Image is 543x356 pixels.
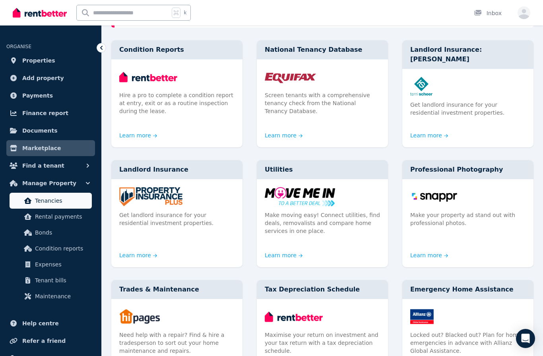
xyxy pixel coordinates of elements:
img: Landlord Insurance: Terri Scheer [410,77,526,96]
span: Condition reports [35,244,89,253]
a: Bonds [10,225,92,241]
span: Tenancies [35,196,89,205]
div: Condition Reports [111,40,242,59]
a: Learn more [265,251,303,259]
span: Refer a friend [22,336,66,346]
div: Professional Photography [402,160,533,179]
p: Make moving easy! Connect utilities, find deals, removalists and compare home services in one place. [265,211,380,235]
a: Tenant bills [10,272,92,288]
div: Trades & Maintenance [111,280,242,299]
img: National Tenancy Database [265,67,380,86]
a: Condition reports [10,241,92,256]
a: Tenancies [10,193,92,209]
span: Bonds [35,228,89,237]
span: ORGANISE [6,44,31,49]
p: Maximise your return on investment and your tax return with a tax depreciation schedule. [265,331,380,355]
p: Screen tenants with a comprehensive tenancy check from the National Tenancy Database. [265,91,380,115]
a: Refer a friend [6,333,95,349]
span: Manage Property [22,178,76,188]
a: Learn more [265,131,303,139]
a: Learn more [119,131,157,139]
img: Emergency Home Assistance [410,307,526,326]
img: RentBetter [13,7,67,19]
img: Trades & Maintenance [119,307,235,326]
p: Make your property ad stand out with professional photos. [410,211,526,227]
a: Maintenance [10,288,92,304]
a: Marketplace [6,140,95,156]
div: Inbox [474,9,502,17]
p: Get landlord insurance for your residential investment properties. [119,211,235,227]
a: Rental payments [10,209,92,225]
a: Add property [6,70,95,86]
img: Tax Depreciation Schedule [265,307,380,326]
div: Emergency Home Assistance [402,280,533,299]
span: Documents [22,126,58,135]
span: Find a tenant [22,161,64,170]
img: Condition Reports [119,67,235,86]
button: Find a tenant [6,158,95,174]
a: Expenses [10,256,92,272]
img: Professional Photography [410,187,526,206]
p: Get landlord insurance for your residential investment properties. [410,101,526,117]
div: Tax Depreciation Schedule [257,280,388,299]
span: Payments [22,91,53,100]
span: k [184,10,186,16]
div: Utilities [257,160,388,179]
a: Properties [6,53,95,68]
a: Learn more [119,251,157,259]
span: Tenant bills [35,276,89,285]
p: Need help with a repair? Find & hire a tradesperson to sort out your home maintenance and repairs. [119,331,235,355]
p: Locked out? Blacked out? Plan for home emergencies in advance with Allianz Global Assistance. [410,331,526,355]
div: Open Intercom Messenger [516,329,535,348]
span: Marketplace [22,143,61,153]
button: Manage Property [6,175,95,191]
img: Utilities [265,187,380,206]
img: Landlord Insurance [119,187,235,206]
span: Finance report [22,108,68,118]
span: Add property [22,73,64,83]
div: Landlord Insurance [111,160,242,179]
div: Landlord Insurance: [PERSON_NAME] [402,40,533,69]
span: Help centre [22,319,59,328]
a: Documents [6,123,95,139]
a: Learn more [410,251,448,259]
span: Expenses [35,260,89,269]
p: Hire a pro to complete a condition report at entry, exit or as a routine inspection during the le... [119,91,235,115]
span: Properties [22,56,55,65]
span: Rental payments [35,212,89,221]
span: Maintenance [35,291,89,301]
a: Learn more [410,131,448,139]
div: National Tenancy Database [257,40,388,59]
a: Payments [6,88,95,104]
a: Help centre [6,315,95,331]
a: Finance report [6,105,95,121]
